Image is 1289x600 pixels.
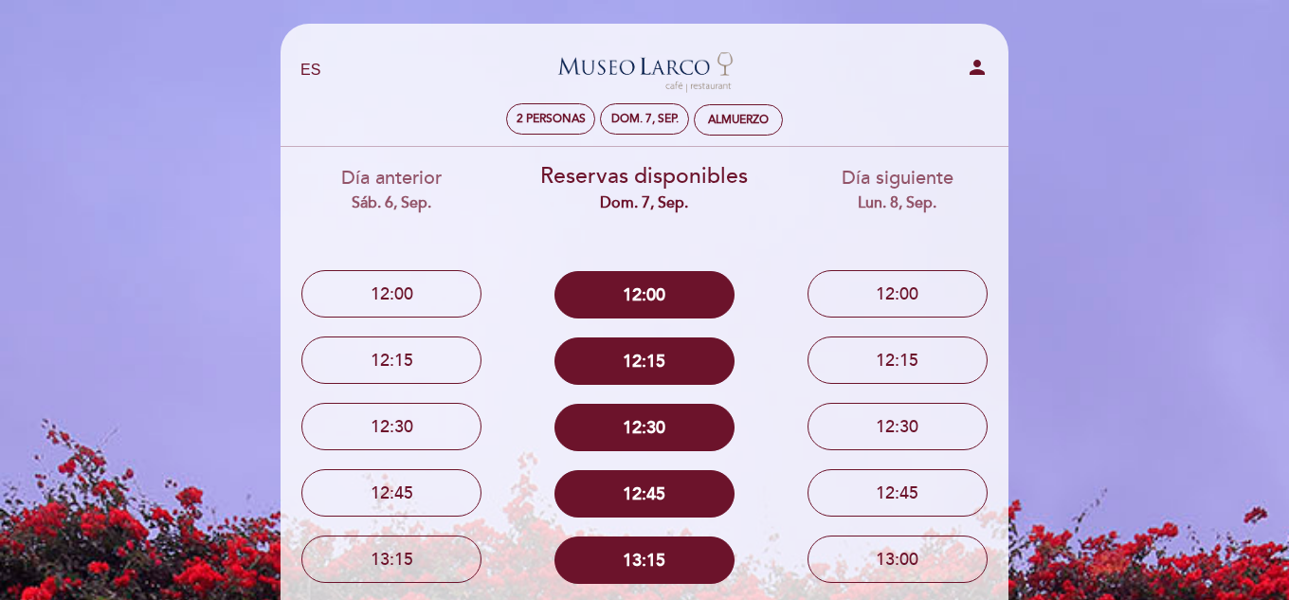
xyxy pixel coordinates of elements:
[708,113,769,127] div: Almuerzo
[301,536,481,583] button: 13:15
[966,56,989,79] i: person
[785,192,1009,214] div: lun. 8, sep.
[554,337,735,385] button: 12:15
[966,56,989,85] button: person
[808,403,988,450] button: 12:30
[301,270,481,318] button: 12:00
[301,403,481,450] button: 12:30
[808,469,988,517] button: 12:45
[280,165,504,213] div: Día anterior
[554,404,735,451] button: 12:30
[301,469,481,517] button: 12:45
[280,192,504,214] div: sáb. 6, sep.
[554,271,735,318] button: 12:00
[301,336,481,384] button: 12:15
[808,336,988,384] button: 12:15
[611,112,679,126] div: dom. 7, sep.
[526,45,763,97] a: Museo [PERSON_NAME][GEOGRAPHIC_DATA] - Restaurant
[785,165,1009,213] div: Día siguiente
[533,161,757,214] div: Reservas disponibles
[554,470,735,518] button: 12:45
[808,536,988,583] button: 13:00
[808,270,988,318] button: 12:00
[533,192,757,214] div: dom. 7, sep.
[517,112,586,126] span: 2 personas
[554,536,735,584] button: 13:15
